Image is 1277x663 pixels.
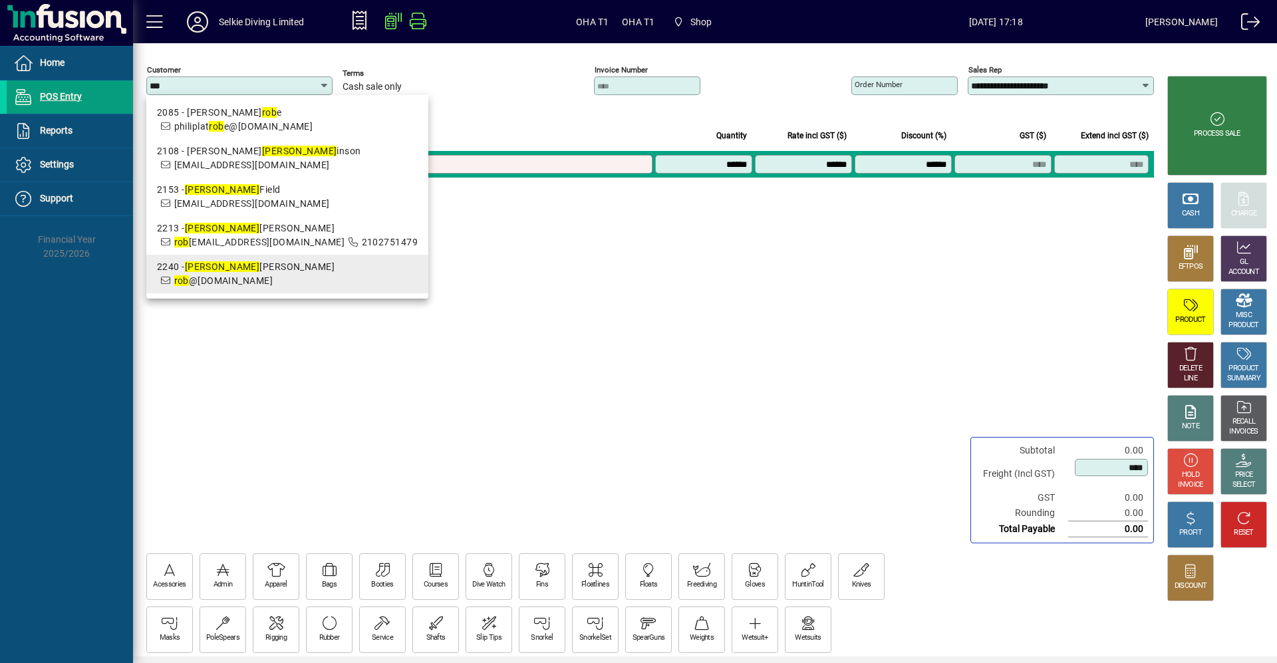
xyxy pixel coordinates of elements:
span: POS Entry [40,91,82,102]
em: rob [174,237,189,247]
div: LINE [1184,374,1197,384]
div: ACCOUNT [1228,267,1259,277]
span: Extend incl GST ($) [1081,128,1149,143]
mat-label: Invoice number [595,65,648,74]
div: NOTE [1182,422,1199,432]
span: OHA T1 [622,11,654,33]
div: CASH [1182,209,1199,219]
div: Courses [424,580,448,590]
span: [EMAIL_ADDRESS][DOMAIN_NAME] [174,198,330,209]
span: Home [40,57,65,68]
div: Dive Watch [472,580,505,590]
span: Discount (%) [901,128,946,143]
div: Rubber [319,633,340,643]
mat-label: Sales rep [968,65,1002,74]
div: RECALL [1232,417,1256,427]
a: Support [7,182,133,215]
div: Admin [213,580,233,590]
a: Logout [1231,3,1260,46]
em: rob [262,107,277,118]
mat-option: 2240 - Rob Harrison [146,255,428,293]
div: Masks [160,633,180,643]
div: PoleSpears [206,633,239,643]
div: GL [1240,257,1248,267]
div: DELETE [1179,364,1202,374]
div: 2213 - [PERSON_NAME] [157,221,418,235]
span: Shop [668,10,717,34]
mat-option: 2153 - Rob Field [146,178,428,216]
div: DISCOUNT [1175,581,1206,591]
div: HuntinTool [792,580,823,590]
div: EFTPOS [1179,262,1203,272]
div: SpearGuns [633,633,665,643]
td: 0.00 [1068,443,1148,458]
div: 2085 - [PERSON_NAME] e [157,106,418,120]
td: GST [976,490,1068,505]
div: [PERSON_NAME] [1145,11,1218,33]
span: OHA T1 [576,11,609,33]
div: Freediving [687,580,716,590]
div: HOLD [1182,470,1199,480]
div: Weights [690,633,714,643]
div: CHARGE [1231,209,1257,219]
em: rob [174,275,189,286]
div: 2153 - Field [157,183,418,197]
div: Knives [852,580,871,590]
span: Reports [40,125,72,136]
em: rob [209,121,223,132]
a: Settings [7,148,133,182]
span: [DATE] 17:18 [847,11,1145,33]
td: Rounding [976,505,1068,521]
em: [PERSON_NAME] [185,223,260,233]
em: [PERSON_NAME] [185,261,260,272]
div: Rigging [265,633,287,643]
td: 0.00 [1068,505,1148,521]
mat-option: 2085 - Philip La Trobe [146,100,428,139]
span: Quantity [716,128,747,143]
div: INVOICE [1178,480,1203,490]
span: Shop [690,11,712,33]
span: [EMAIL_ADDRESS][DOMAIN_NAME] [174,237,345,247]
div: Selkie Diving Limited [219,11,305,33]
div: PROCESS SALE [1194,129,1240,139]
mat-label: Order number [855,80,903,89]
div: Shafts [426,633,446,643]
div: Wetsuits [795,633,821,643]
div: Slip Tips [476,633,501,643]
div: Booties [371,580,393,590]
div: Snorkel [531,633,553,643]
span: @[DOMAIN_NAME] [174,275,273,286]
div: PROFIT [1179,528,1202,538]
div: PRODUCT [1175,315,1205,325]
mat-option: 2213 - Robert Briggs [146,216,428,255]
div: Service [372,633,393,643]
div: Gloves [745,580,765,590]
mat-label: Customer [147,65,181,74]
div: PRODUCT [1228,364,1258,374]
div: 2240 - [PERSON_NAME] [157,260,418,274]
div: PRICE [1235,470,1253,480]
td: Total Payable [976,521,1068,537]
span: Cash sale only [343,82,402,92]
span: Rate incl GST ($) [787,128,847,143]
div: Acessories [153,580,186,590]
em: [PERSON_NAME] [262,146,337,156]
a: Reports [7,114,133,148]
em: [PERSON_NAME] [185,184,260,195]
span: Settings [40,159,74,170]
span: philiplat e@[DOMAIN_NAME] [174,121,313,132]
div: SnorkelSet [579,633,611,643]
div: Floats [640,580,658,590]
button: Profile [176,10,219,34]
span: [EMAIL_ADDRESS][DOMAIN_NAME] [174,160,330,170]
span: 2102751479 [362,237,418,247]
div: Wetsuit+ [742,633,768,643]
td: Subtotal [976,443,1068,458]
div: 2108 - [PERSON_NAME] inson [157,144,418,158]
span: Support [40,193,73,203]
mat-option: 2108 - Katy Robinson [146,139,428,178]
span: Terms [343,69,422,78]
div: MISC [1236,311,1252,321]
span: GST ($) [1020,128,1046,143]
div: RESET [1234,528,1254,538]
